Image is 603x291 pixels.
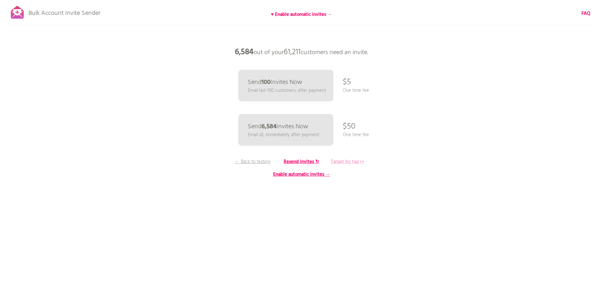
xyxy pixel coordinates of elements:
p: One time fee [343,87,369,94]
p: Email last 100 customers, after payment [248,87,326,94]
p: Send Invites Now [248,79,302,85]
b: 100 [261,77,271,87]
span: 61,211 [284,46,301,59]
p: out of your customers need an invite. [207,43,397,62]
p: ← Back to testing [229,158,276,165]
b: ♥ Enable automatic invites → [271,11,332,18]
p: $50 [343,117,355,136]
p: $5 [343,73,351,92]
p: One time fee [343,131,369,138]
p: Email all, immediately after payment [248,131,319,138]
b: Target by tag ↦ [331,158,364,166]
b: 6,584 [261,122,277,132]
b: Enable automatic invites → [273,171,330,178]
a: Send6,584Invites Now Email all, immediately after payment [238,114,333,146]
a: Send100Invites Now Email last 100 customers, after payment [238,70,333,101]
a: FAQ [581,10,590,17]
b: 6,584 [235,46,254,59]
p: Send Invites Now [248,123,308,130]
p: Bulk Account Invite Sender [28,4,100,20]
b: Resend invites ↻ [284,158,319,166]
